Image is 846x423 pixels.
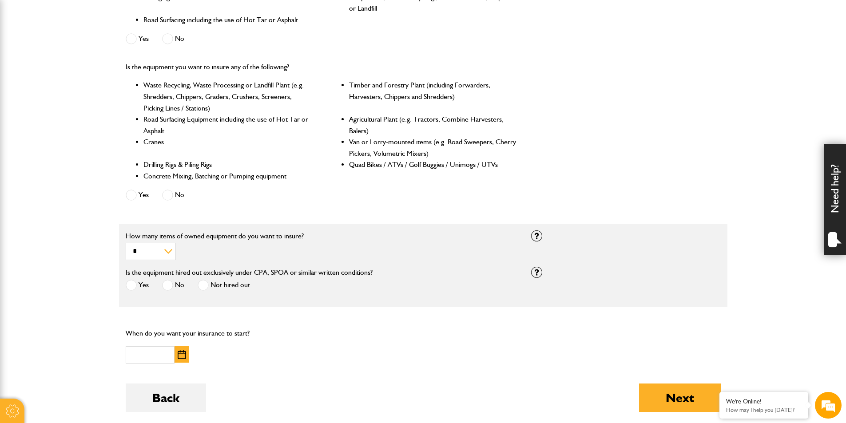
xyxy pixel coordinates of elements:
input: Enter your phone number [12,134,162,154]
label: Yes [126,280,149,291]
button: Back [126,383,206,412]
li: Van or Lorry-mounted items (e.g. Road Sweepers, Cherry Pickers, Volumetric Mixers) [349,136,517,159]
li: Timber and Forestry Plant (including Forwarders, Harvesters, Chippers and Shredders) [349,79,517,114]
li: Quad Bikes / ATVs / Golf Buggies / Unimogs / UTVs [349,159,517,170]
div: Minimize live chat window [146,4,167,26]
li: Concrete Mixing, Batching or Pumping equipment [143,170,312,182]
label: Yes [126,190,149,201]
div: Chat with us now [46,50,149,61]
li: Cranes [143,136,312,159]
img: d_20077148190_company_1631870298795_20077148190 [15,49,37,62]
li: Drilling Rigs & Piling Rigs [143,159,312,170]
label: No [162,190,184,201]
p: When do you want your insurance to start? [126,328,315,339]
div: Need help? [824,144,846,255]
li: Waste Recycling, Waste Processing or Landfill Plant (e.g. Shredders, Chippers, Graders, Crushers,... [143,79,312,114]
input: Enter your email address [12,108,162,128]
input: Enter your last name [12,82,162,102]
button: Next [639,383,721,412]
textarea: Type your message and hit 'Enter' [12,161,162,266]
label: How many items of owned equipment do you want to insure? [126,233,518,240]
div: We're Online! [726,398,802,405]
li: Road Surfacing including the use of Hot Tar or Asphalt [143,14,312,26]
label: No [162,33,184,44]
label: No [162,280,184,291]
li: Road Surfacing Equipment including the use of Hot Tar or Asphalt [143,114,312,136]
label: Not hired out [198,280,250,291]
li: Agricultural Plant (e.g. Tractors, Combine Harvesters, Balers) [349,114,517,136]
label: Yes [126,33,149,44]
img: Choose date [178,350,186,359]
em: Start Chat [121,273,161,285]
p: How may I help you today? [726,407,802,413]
label: Is the equipment hired out exclusively under CPA, SPOA or similar written conditions? [126,269,373,276]
p: Is the equipment you want to insure any of the following? [126,61,518,73]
